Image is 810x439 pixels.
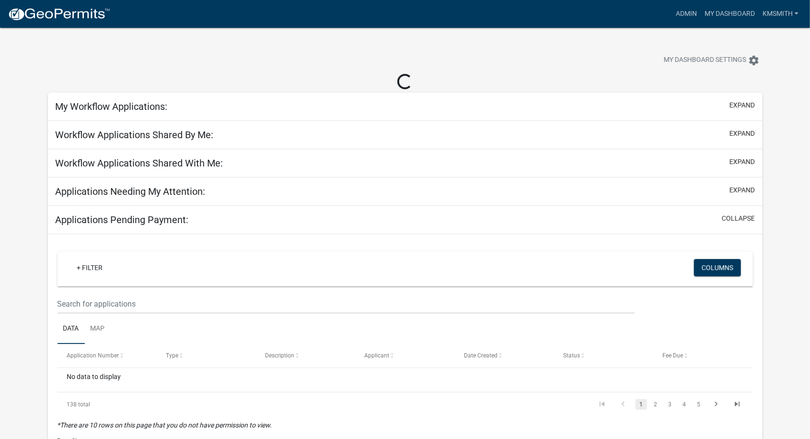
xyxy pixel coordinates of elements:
[554,344,653,367] datatable-header-cell: Status
[355,344,454,367] datatable-header-cell: Applicant
[265,352,294,359] span: Description
[664,55,746,66] span: My Dashboard Settings
[729,100,755,110] button: expand
[748,55,760,66] i: settings
[650,399,661,410] a: 2
[759,5,802,23] a: kmsmith
[56,101,168,112] h5: My Workflow Applications:
[679,399,690,410] a: 4
[563,352,580,359] span: Status
[56,129,214,141] h5: Workflow Applications Shared By Me:
[634,396,648,413] li: page 1
[672,5,701,23] a: Admin
[593,399,612,410] a: go to first page
[58,368,753,392] div: No data to display
[56,157,223,169] h5: Workflow Applications Shared With Me:
[707,399,726,410] a: go to next page
[85,314,111,344] a: Map
[157,344,256,367] datatable-header-cell: Type
[729,129,755,139] button: expand
[464,352,498,359] span: Date Created
[648,396,663,413] li: page 2
[653,344,752,367] datatable-header-cell: Fee Due
[729,185,755,195] button: expand
[692,396,706,413] li: page 5
[694,259,741,276] button: Columns
[256,344,355,367] datatable-header-cell: Description
[656,51,767,70] button: My Dashboard Settingssettings
[58,421,272,429] i: *There are 10 rows on this page that you do not have permission to view.
[722,214,755,224] button: collapse
[662,352,683,359] span: Fee Due
[365,352,390,359] span: Applicant
[56,186,206,197] h5: Applications Needing My Attention:
[693,399,705,410] a: 5
[455,344,554,367] datatable-header-cell: Date Created
[58,294,635,314] input: Search for applications
[701,5,759,23] a: My Dashboard
[58,344,157,367] datatable-header-cell: Application Number
[664,399,676,410] a: 3
[614,399,633,410] a: go to previous page
[677,396,692,413] li: page 4
[69,259,110,276] a: + Filter
[663,396,677,413] li: page 3
[58,314,85,344] a: Data
[58,392,195,416] div: 138 total
[67,352,119,359] span: Application Number
[729,399,747,410] a: go to last page
[166,352,178,359] span: Type
[636,399,647,410] a: 1
[729,157,755,167] button: expand
[56,214,189,225] h5: Applications Pending Payment:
